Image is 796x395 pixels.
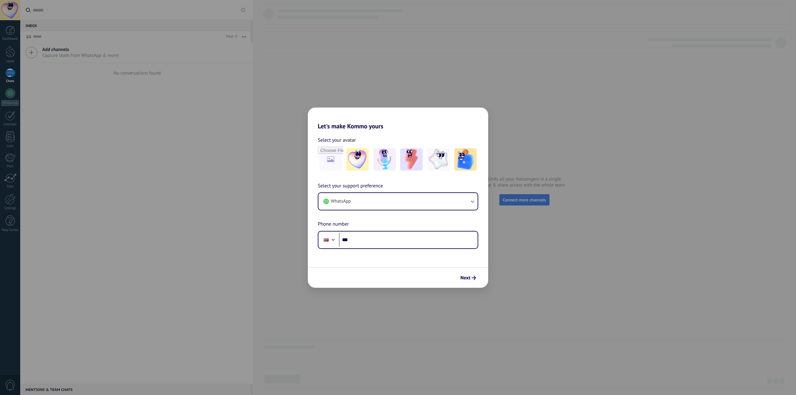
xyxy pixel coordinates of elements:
[318,182,383,190] span: Select your support preference
[427,148,450,171] img: -4.jpeg
[318,136,356,144] span: Select your avatar
[458,273,479,283] button: Next
[460,276,470,280] span: Next
[331,198,351,204] span: WhatsApp
[318,220,349,228] span: Phone number
[400,148,423,171] img: -3.jpeg
[308,108,488,130] h2: Let's make Kommo yours
[454,148,477,171] img: -5.jpeg
[373,148,396,171] img: -2.jpeg
[318,193,478,210] button: WhatsApp
[320,233,332,246] div: Thailand: + 66
[346,148,369,171] img: -1.jpeg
